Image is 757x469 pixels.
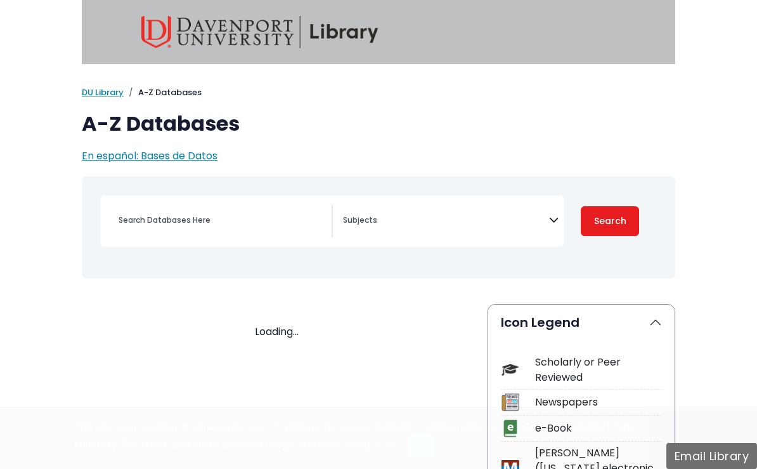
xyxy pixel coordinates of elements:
img: Davenport University Library [141,16,378,48]
button: Close [408,435,434,456]
textarea: Search [343,216,549,227]
button: Icon Legend [488,305,675,340]
div: This site uses cookies and records your IP address for usage statistics. Additionally, we use Goo... [74,419,683,456]
nav: breadcrumb [82,86,675,99]
div: Scholarly or Peer Reviewed [535,355,662,385]
a: DU Library [82,86,124,98]
h1: A-Z Databases [82,112,675,136]
img: Icon Newspapers [501,393,519,411]
img: Icon Scholarly or Peer Reviewed [501,361,519,378]
input: Search database by title or keyword [111,211,332,230]
div: Loading... [82,324,472,340]
div: Newspapers [535,395,662,410]
a: En español: Bases de Datos [82,149,217,163]
sup: TM [606,418,617,429]
button: Submit for Search Results [581,206,639,236]
a: Read More [344,437,398,452]
nav: Search filters [82,176,675,279]
sup: TM [117,436,128,447]
li: A-Z Databases [124,86,202,99]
